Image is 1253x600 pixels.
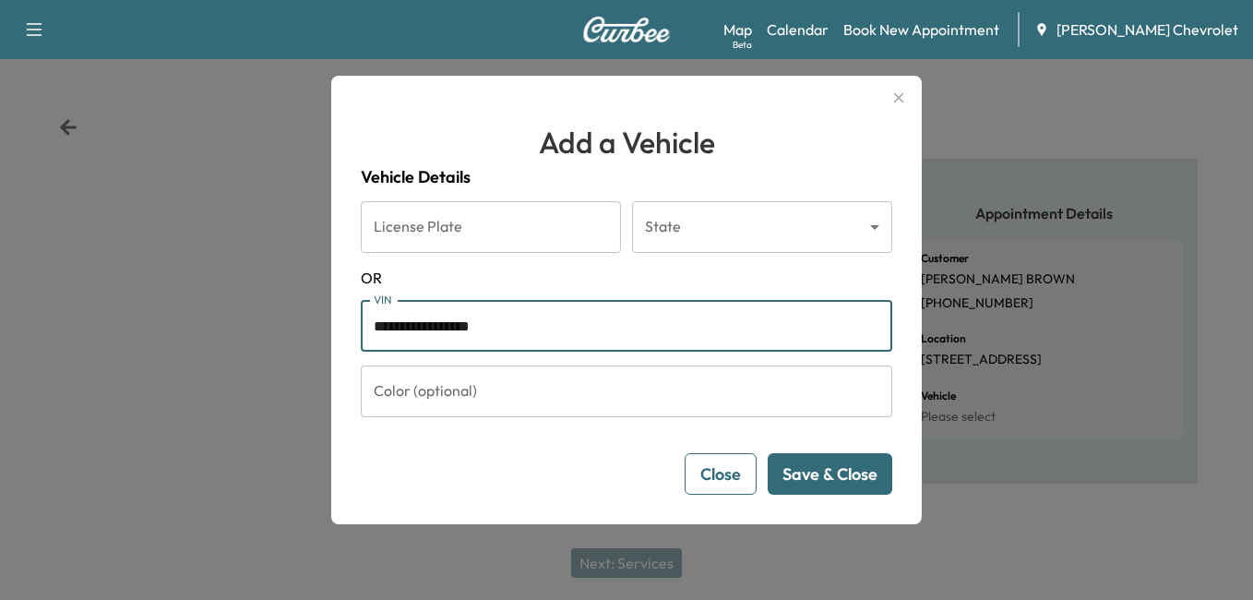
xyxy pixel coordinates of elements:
span: OR [361,267,892,289]
span: [PERSON_NAME] Chevrolet [1056,18,1238,41]
h4: Vehicle Details [361,164,892,190]
button: Save & Close [768,453,892,495]
h1: Add a Vehicle [361,120,892,164]
div: Beta [733,38,752,52]
a: Book New Appointment [843,18,999,41]
a: Calendar [767,18,829,41]
a: MapBeta [723,18,752,41]
img: Curbee Logo [582,17,671,42]
label: VIN [374,292,392,307]
button: Close [685,453,757,495]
